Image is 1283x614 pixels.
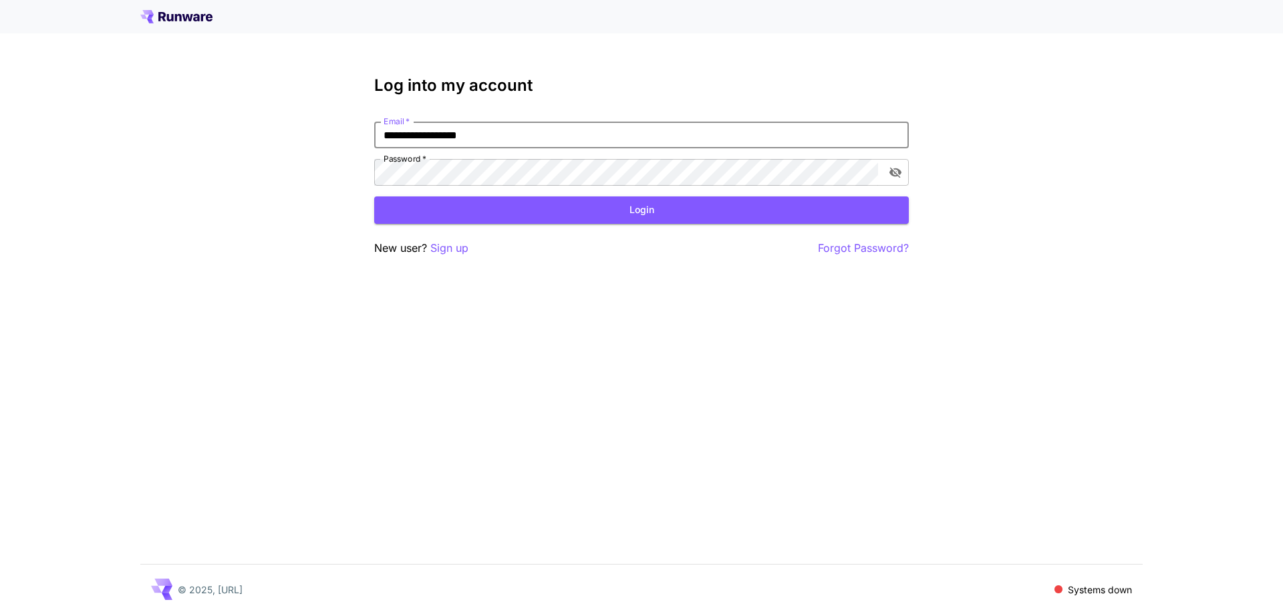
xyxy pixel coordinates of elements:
label: Email [384,116,410,127]
p: © 2025, [URL] [178,583,243,597]
button: toggle password visibility [883,160,907,184]
h3: Log into my account [374,76,909,95]
p: New user? [374,240,468,257]
button: Forgot Password? [818,240,909,257]
p: Systems down [1068,583,1132,597]
button: Sign up [430,240,468,257]
label: Password [384,153,426,164]
button: Login [374,196,909,224]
